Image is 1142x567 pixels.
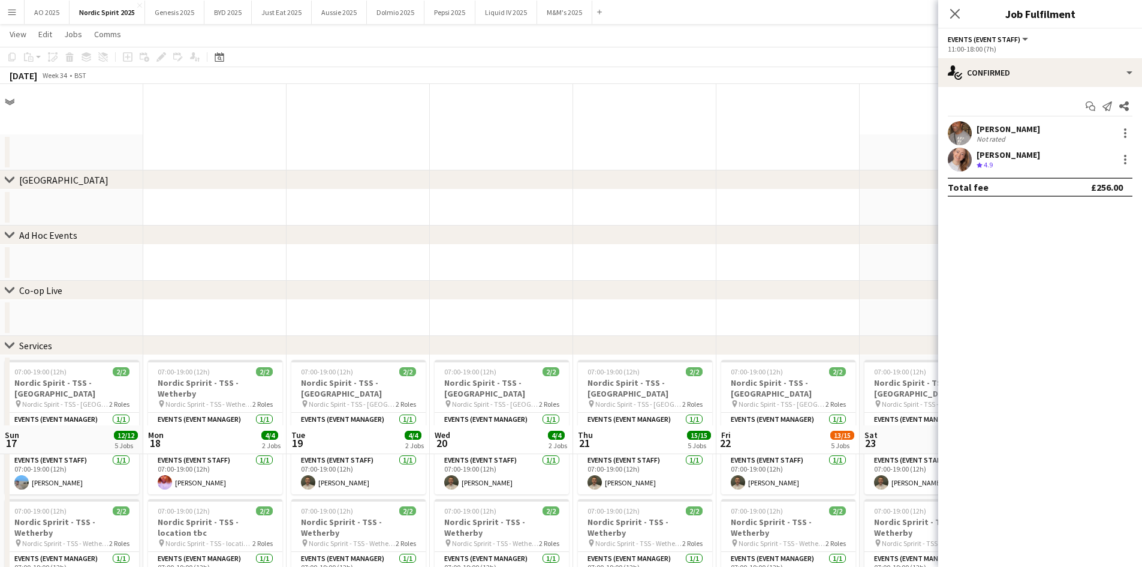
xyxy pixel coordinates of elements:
[59,26,87,42] a: Jobs
[14,367,67,376] span: 07:00-19:00 (12h)
[433,436,450,450] span: 20
[148,430,164,440] span: Mon
[984,160,993,169] span: 4.9
[5,413,139,454] app-card-role: Events (Event Manager)1/107:00-19:00 (12h)[PERSON_NAME]
[578,454,712,494] app-card-role: Events (Event Staff)1/107:00-19:00 (12h)[PERSON_NAME]
[595,539,682,548] span: Nordic Spririt - TSS - Wetherby
[863,436,878,450] span: 23
[721,413,855,454] app-card-role: Events (Event Manager)1/107:00-19:00 (12h)[PERSON_NAME]
[312,1,367,24] button: Aussie 2025
[5,430,19,440] span: Sun
[256,506,273,515] span: 2/2
[5,26,31,42] a: View
[148,377,282,399] h3: Nordic Spririt - TSS - Wetherby
[5,377,139,399] h3: Nordic Spirit - TSS - [GEOGRAPHIC_DATA]
[882,539,969,548] span: Nordic Spririt - TSS - Wetherby
[829,367,846,376] span: 2/2
[165,539,252,548] span: Nordic Spririt - TSS - location tbc
[543,367,559,376] span: 2/2
[682,400,703,409] span: 2 Roles
[578,430,593,440] span: Thu
[548,431,565,440] span: 4/4
[291,377,426,399] h3: Nordic Spirit - TSS - [GEOGRAPHIC_DATA]
[452,400,539,409] span: Nordic Spirit - TSS - [GEOGRAPHIC_DATA]
[864,454,999,494] app-card-role: Events (Event Staff)1/107:00-19:00 (12h)[PERSON_NAME]
[435,413,569,454] app-card-role: Events (Event Manager)1/107:00-19:00 (12h)[PERSON_NAME]
[262,441,281,450] div: 2 Jobs
[19,229,77,241] div: Ad Hoc Events
[291,360,426,494] div: 07:00-19:00 (12h)2/2Nordic Spirit - TSS - [GEOGRAPHIC_DATA] Nordic Spirit - TSS - [GEOGRAPHIC_DAT...
[114,431,138,440] span: 12/12
[64,29,82,40] span: Jobs
[252,400,273,409] span: 2 Roles
[399,506,416,515] span: 2/2
[864,430,878,440] span: Sat
[14,506,67,515] span: 07:00-19:00 (12h)
[252,539,273,548] span: 2 Roles
[739,400,825,409] span: Nordic Spirit - TSS - [GEOGRAPHIC_DATA]
[435,430,450,440] span: Wed
[424,1,475,24] button: Pepsi 2025
[825,539,846,548] span: 2 Roles
[291,430,305,440] span: Tue
[204,1,252,24] button: BYD 2025
[5,517,139,538] h3: Nordic Spririt - TSS - Wetherby
[948,44,1132,53] div: 11:00-18:00 (7h)
[686,506,703,515] span: 2/2
[146,436,164,450] span: 18
[948,35,1020,44] span: Events (Event Staff)
[864,360,999,494] app-job-card: 07:00-19:00 (12h)2/2Nordic Spirit - TSS - [GEOGRAPHIC_DATA] Nordic Spirit - TSS - [GEOGRAPHIC_DAT...
[435,454,569,494] app-card-role: Events (Event Staff)1/107:00-19:00 (12h)[PERSON_NAME]
[587,367,640,376] span: 07:00-19:00 (12h)
[882,400,969,409] span: Nordic Spirit - TSS - [GEOGRAPHIC_DATA]
[89,26,126,42] a: Comms
[165,400,252,409] span: Nordic Spririt - TSS - Wetherby
[938,58,1142,87] div: Confirmed
[256,367,273,376] span: 2/2
[396,400,416,409] span: 2 Roles
[977,149,1040,160] div: [PERSON_NAME]
[686,367,703,376] span: 2/2
[396,539,416,548] span: 2 Roles
[38,29,52,40] span: Edit
[148,517,282,538] h3: Nordic Spririt - TSS - location tbc
[435,360,569,494] app-job-card: 07:00-19:00 (12h)2/2Nordic Spirit - TSS - [GEOGRAPHIC_DATA] Nordic Spirit - TSS - [GEOGRAPHIC_DAT...
[578,360,712,494] div: 07:00-19:00 (12h)2/2Nordic Spirit - TSS - [GEOGRAPHIC_DATA] Nordic Spirit - TSS - [GEOGRAPHIC_DAT...
[721,430,731,440] span: Fri
[19,284,62,296] div: Co-op Live
[10,70,37,82] div: [DATE]
[587,506,640,515] span: 07:00-19:00 (12h)
[405,431,421,440] span: 4/4
[731,367,783,376] span: 07:00-19:00 (12h)
[1091,181,1123,193] div: £256.00
[109,400,129,409] span: 2 Roles
[475,1,537,24] button: Liquid IV 2025
[537,1,592,24] button: M&M's 2025
[549,441,567,450] div: 2 Jobs
[682,539,703,548] span: 2 Roles
[113,367,129,376] span: 2/2
[576,436,593,450] span: 21
[452,539,539,548] span: Nordic Spririt - TSS - Wetherby
[864,413,999,454] app-card-role: Events (Event Manager)1/107:00-19:00 (12h)[PERSON_NAME]
[938,6,1142,22] h3: Job Fulfilment
[977,134,1008,143] div: Not rated
[539,400,559,409] span: 2 Roles
[148,454,282,494] app-card-role: Events (Event Staff)1/107:00-19:00 (12h)[PERSON_NAME]
[948,35,1030,44] button: Events (Event Staff)
[301,506,353,515] span: 07:00-19:00 (12h)
[578,517,712,538] h3: Nordic Spririt - TSS - Wetherby
[831,441,854,450] div: 5 Jobs
[148,413,282,454] app-card-role: Events (Event Manager)1/107:00-19:00 (12h)[PERSON_NAME]
[252,1,312,24] button: Just Eat 2025
[25,1,70,24] button: AO 2025
[5,454,139,494] app-card-role: Events (Event Staff)1/107:00-19:00 (12h)[PERSON_NAME]
[721,360,855,494] app-job-card: 07:00-19:00 (12h)2/2Nordic Spirit - TSS - [GEOGRAPHIC_DATA] Nordic Spirit - TSS - [GEOGRAPHIC_DAT...
[34,26,57,42] a: Edit
[539,539,559,548] span: 2 Roles
[109,539,129,548] span: 2 Roles
[19,174,109,186] div: [GEOGRAPHIC_DATA]
[309,400,396,409] span: Nordic Spirit - TSS - [GEOGRAPHIC_DATA]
